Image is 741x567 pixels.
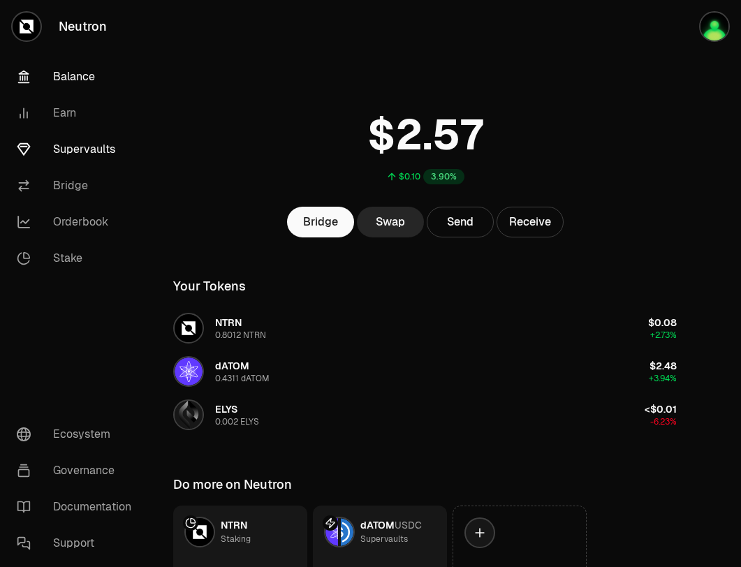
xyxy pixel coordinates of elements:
[497,207,564,237] button: Receive
[357,207,424,237] a: Swap
[423,169,464,184] div: 3.90%
[173,277,246,296] div: Your Tokens
[360,532,408,546] div: Supervaults
[6,168,151,204] a: Bridge
[341,518,353,546] img: USDC Logo
[175,358,203,385] img: dATOM Logo
[215,316,242,329] span: NTRN
[215,403,237,415] span: ELYS
[165,351,685,392] button: dATOM LogodATOM0.4311 dATOM$2.48+3.94%
[6,240,151,277] a: Stake
[648,316,677,329] span: $0.08
[215,416,259,427] div: 0.002 ELYS
[6,489,151,525] a: Documentation
[175,401,203,429] img: ELYS Logo
[6,131,151,168] a: Supervaults
[6,416,151,452] a: Ecosystem
[221,532,251,546] div: Staking
[650,416,677,427] span: -6.23%
[325,518,338,546] img: dATOM Logo
[6,452,151,489] a: Governance
[287,207,354,237] a: Bridge
[700,13,728,40] img: Atom Staking
[650,360,677,372] span: $2.48
[215,373,270,384] div: 0.4311 dATOM
[6,59,151,95] a: Balance
[175,314,203,342] img: NTRN Logo
[6,95,151,131] a: Earn
[399,171,420,182] div: $0.10
[215,330,266,341] div: 0.8012 NTRN
[650,330,677,341] span: +2.73%
[427,207,494,237] button: Send
[215,360,249,372] span: dATOM
[165,394,685,436] button: ELYS LogoELYS0.002 ELYS<$0.01-6.23%
[165,307,685,349] button: NTRN LogoNTRN0.8012 NTRN$0.08+2.73%
[6,525,151,561] a: Support
[6,204,151,240] a: Orderbook
[221,519,247,531] span: NTRN
[649,373,677,384] span: +3.94%
[395,519,422,531] span: USDC
[173,475,292,494] div: Do more on Neutron
[186,518,214,546] img: NTRN Logo
[360,519,395,531] span: dATOM
[645,403,677,415] span: <$0.01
